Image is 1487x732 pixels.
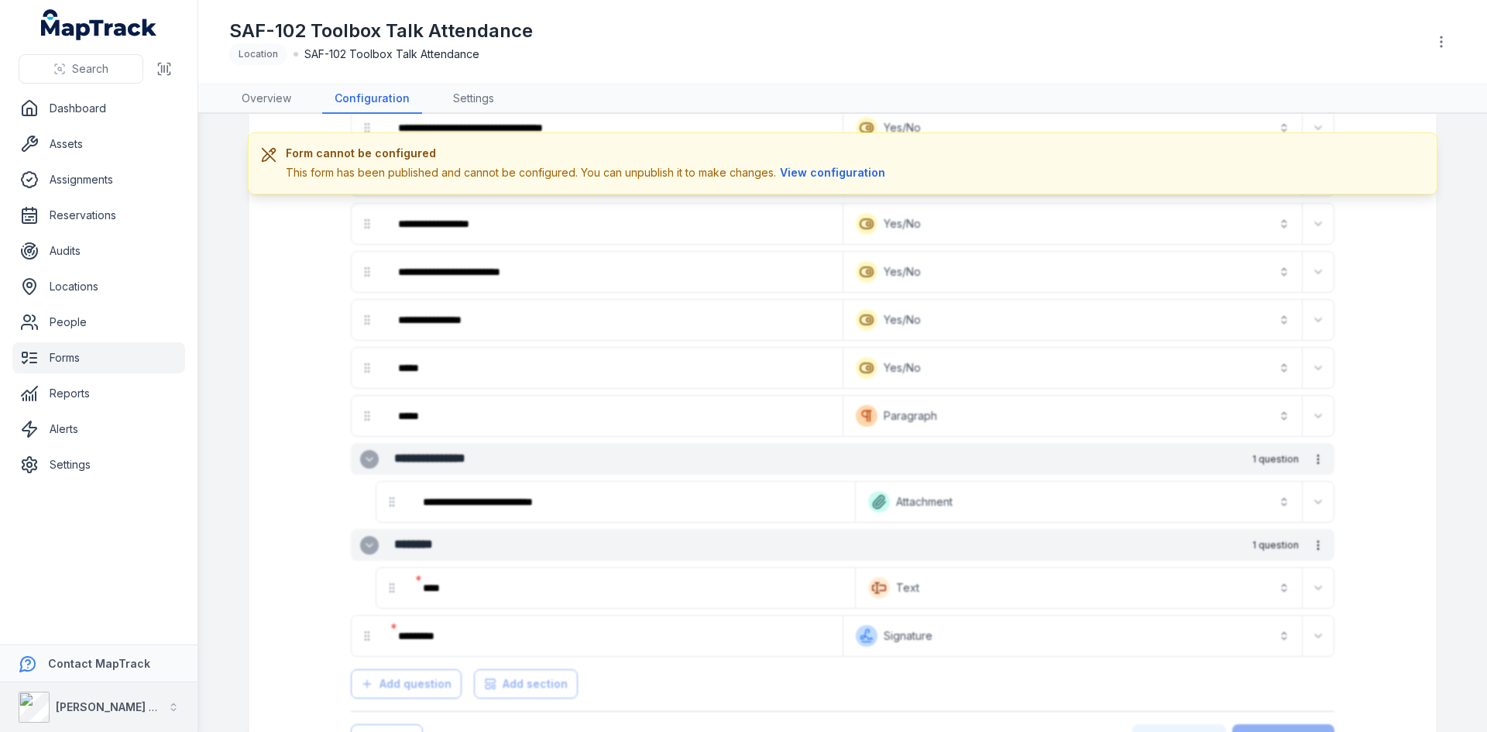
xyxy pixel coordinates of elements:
h3: Form cannot be configured [286,146,889,161]
a: Locations [12,271,185,302]
a: Forms [12,342,185,373]
strong: [PERSON_NAME] Group [56,700,183,713]
span: Search [72,61,108,77]
button: Search [19,54,143,84]
div: This form has been published and cannot be configured. You can unpublish it to make changes. [286,164,889,181]
div: Location [229,43,287,65]
a: Assignments [12,164,185,195]
a: Overview [229,84,304,114]
a: Settings [441,84,507,114]
span: SAF-102 Toolbox Talk Attendance [304,46,479,62]
button: View configuration [776,164,889,181]
a: Settings [12,449,185,480]
a: MapTrack [41,9,157,40]
a: Reservations [12,200,185,231]
strong: Contact MapTrack [48,657,150,670]
a: Reports [12,378,185,409]
a: Dashboard [12,93,185,124]
h1: SAF-102 Toolbox Talk Attendance [229,19,533,43]
a: Configuration [322,84,422,114]
a: Assets [12,129,185,160]
a: Audits [12,235,185,266]
a: Alerts [12,414,185,445]
a: People [12,307,185,338]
